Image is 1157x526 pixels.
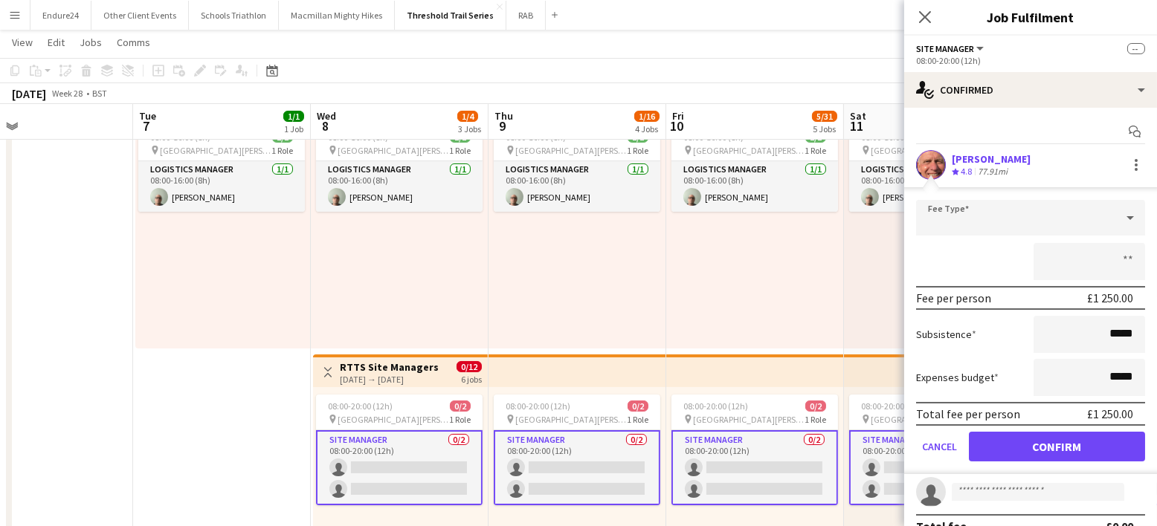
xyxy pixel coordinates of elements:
span: 10 [670,117,684,134]
span: [GEOGRAPHIC_DATA][PERSON_NAME], [GEOGRAPHIC_DATA] [338,414,449,425]
app-job-card: 08:00-20:00 (12h)0/2 [GEOGRAPHIC_DATA][PERSON_NAME], [GEOGRAPHIC_DATA]1 RoleSite Manager0/208:00-... [671,394,838,505]
div: Confirmed [904,72,1157,108]
button: Threshold Trail Series [395,1,506,30]
span: Tue [139,109,156,123]
button: Confirm [969,432,1145,461]
app-job-card: 08:00-20:00 (12h)0/2 [GEOGRAPHIC_DATA][PERSON_NAME], [GEOGRAPHIC_DATA]1 RoleSite Manager0/208:00-... [316,394,483,505]
div: £1 250.00 [1087,290,1133,305]
div: [DATE] → [DATE] [340,374,439,385]
span: View [12,36,33,49]
span: 1 Role [627,145,648,156]
h3: RTTS Site Managers [340,360,439,374]
app-card-role: Site Manager0/208:00-20:00 (12h) [671,430,838,505]
span: [GEOGRAPHIC_DATA][PERSON_NAME], [GEOGRAPHIC_DATA] [693,145,805,156]
app-card-role: Logistics Manager1/108:00-16:00 (8h)[PERSON_NAME] [138,161,305,212]
span: [GEOGRAPHIC_DATA][PERSON_NAME], [GEOGRAPHIC_DATA] [693,414,805,425]
span: [GEOGRAPHIC_DATA][PERSON_NAME], [GEOGRAPHIC_DATA] [871,414,982,425]
span: 1 Role [627,414,648,425]
span: 11 [848,117,866,134]
div: BST [92,88,107,99]
div: 6 jobs [461,372,482,385]
label: Subsistence [916,328,976,341]
span: 08:00-20:00 (12h) [861,400,926,412]
app-card-role: Logistics Manager1/108:00-16:00 (8h)[PERSON_NAME] [849,161,1016,212]
div: 77.91mi [975,166,1011,178]
span: 9 [492,117,513,134]
button: Endure24 [30,1,91,30]
div: Fee per person [916,290,991,305]
span: 1 Role [805,145,826,156]
app-job-card: 08:00-16:00 (8h)1/1 [GEOGRAPHIC_DATA][PERSON_NAME], [GEOGRAPHIC_DATA]1 RoleLogistics Manager1/108... [138,126,305,212]
a: Edit [42,33,71,52]
span: 0/2 [450,400,471,412]
app-job-card: 08:00-16:00 (8h)1/1 [GEOGRAPHIC_DATA][PERSON_NAME], [GEOGRAPHIC_DATA]1 RoleLogistics Manager1/108... [316,126,483,212]
app-job-card: 08:00-16:00 (8h)1/1 [GEOGRAPHIC_DATA][PERSON_NAME], [GEOGRAPHIC_DATA]1 RoleLogistics Manager1/108... [671,126,838,212]
app-job-card: 08:00-20:00 (12h)0/2 [GEOGRAPHIC_DATA][PERSON_NAME], [GEOGRAPHIC_DATA]1 RoleSite Manager0/208:00-... [849,394,1016,505]
span: Site Manager [916,43,974,54]
div: 4 Jobs [635,123,659,134]
app-card-role: Site Manager0/208:00-20:00 (12h) [849,430,1016,505]
span: 1/16 [634,111,660,122]
button: Site Manager [916,43,986,54]
span: 0/12 [457,361,482,372]
span: Comms [117,36,150,49]
app-card-role: Logistics Manager1/108:00-16:00 (8h)[PERSON_NAME] [671,161,838,212]
app-card-role: Logistics Manager1/108:00-16:00 (8h)[PERSON_NAME] [316,161,483,212]
span: -- [1127,43,1145,54]
button: Other Client Events [91,1,189,30]
span: [GEOGRAPHIC_DATA][PERSON_NAME], [GEOGRAPHIC_DATA] [515,414,627,425]
a: Jobs [74,33,108,52]
button: Macmillan Mighty Hikes [279,1,395,30]
app-card-role: Site Manager0/208:00-20:00 (12h) [316,430,483,505]
span: 4.8 [961,166,972,177]
span: 08:00-20:00 (12h) [328,400,393,412]
div: 5 Jobs [813,123,837,134]
span: Wed [317,109,336,123]
span: 0/2 [805,400,826,412]
span: 7 [137,117,156,134]
span: [GEOGRAPHIC_DATA][PERSON_NAME], [GEOGRAPHIC_DATA] [871,145,982,156]
button: RAB [506,1,546,30]
div: 08:00-20:00 (12h) [916,55,1145,66]
span: [GEOGRAPHIC_DATA][PERSON_NAME], [GEOGRAPHIC_DATA] [515,145,627,156]
app-job-card: 08:00-20:00 (12h)0/2 [GEOGRAPHIC_DATA][PERSON_NAME], [GEOGRAPHIC_DATA]1 RoleSite Manager0/208:00-... [494,394,660,505]
app-job-card: 08:00-16:00 (8h)1/1 [GEOGRAPHIC_DATA][PERSON_NAME], [GEOGRAPHIC_DATA]1 RoleLogistics Manager1/108... [849,126,1016,212]
span: 08:00-20:00 (12h) [506,400,570,412]
span: 5/31 [812,111,837,122]
h3: Job Fulfilment [904,7,1157,27]
span: Sat [850,109,866,123]
span: 8 [315,117,336,134]
app-card-role: Site Manager0/208:00-20:00 (12h) [494,430,660,505]
span: [GEOGRAPHIC_DATA][PERSON_NAME], [GEOGRAPHIC_DATA] [160,145,271,156]
button: Schools Triathlon [189,1,279,30]
span: 1 Role [271,145,293,156]
span: 1 Role [449,414,471,425]
div: 3 Jobs [458,123,481,134]
span: Edit [48,36,65,49]
span: Thu [494,109,513,123]
button: Cancel [916,432,963,461]
div: 1 Job [284,123,303,134]
span: [GEOGRAPHIC_DATA][PERSON_NAME], [GEOGRAPHIC_DATA] [338,145,449,156]
span: 1 Role [805,414,826,425]
app-job-card: 08:00-16:00 (8h)1/1 [GEOGRAPHIC_DATA][PERSON_NAME], [GEOGRAPHIC_DATA]1 RoleLogistics Manager1/108... [494,126,660,212]
span: Jobs [80,36,102,49]
a: View [6,33,39,52]
span: Fri [672,109,684,123]
div: Total fee per person [916,406,1020,421]
app-card-role: Logistics Manager1/108:00-16:00 (8h)[PERSON_NAME] [494,161,660,212]
span: Week 28 [49,88,86,99]
div: [PERSON_NAME] [952,152,1031,166]
div: £1 250.00 [1087,406,1133,421]
span: 08:00-20:00 (12h) [683,400,748,412]
span: 0/2 [628,400,648,412]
